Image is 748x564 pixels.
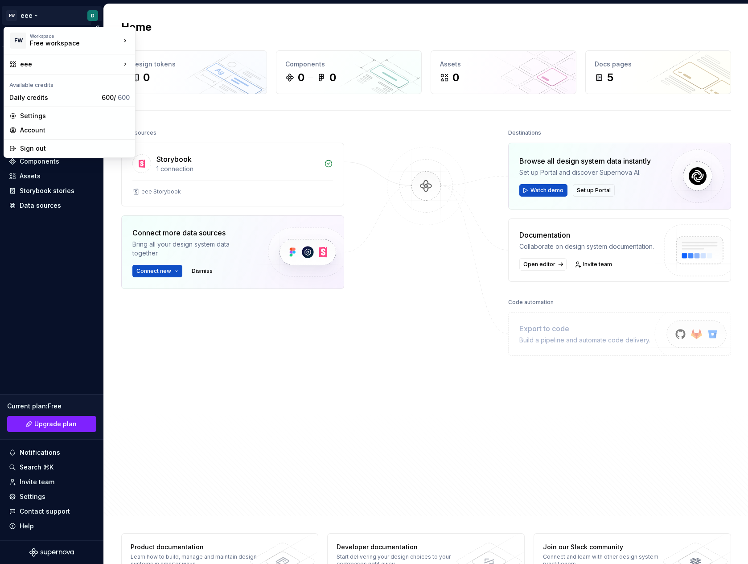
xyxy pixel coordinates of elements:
div: Available credits [6,76,133,91]
div: Account [20,126,130,135]
div: Settings [20,111,130,120]
div: Sign out [20,144,130,153]
div: Workspace [30,33,121,39]
div: Free workspace [30,39,106,48]
div: FW [10,33,26,49]
div: eee [20,60,121,69]
div: Daily credits [9,93,98,102]
span: 600 [118,94,130,101]
span: 600 / [102,94,130,101]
